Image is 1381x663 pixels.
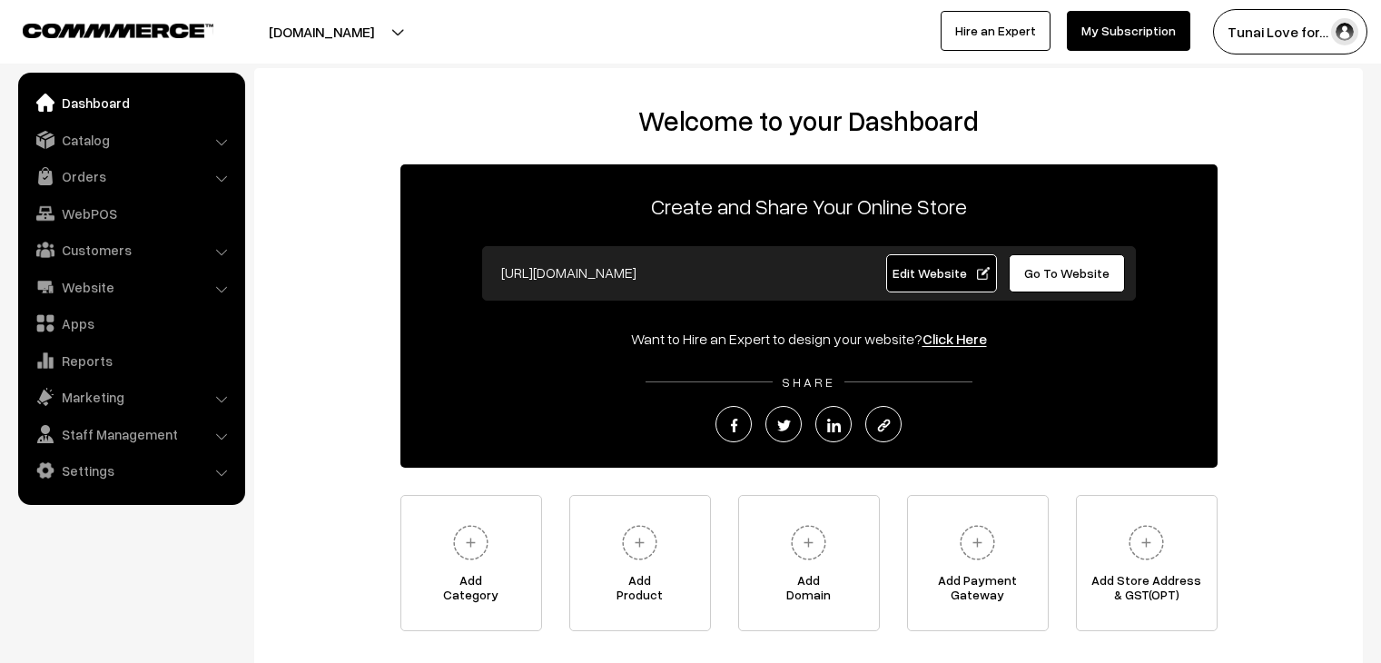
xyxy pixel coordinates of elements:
img: plus.svg [446,518,496,568]
a: Add PaymentGateway [907,495,1049,631]
span: Add Payment Gateway [908,573,1048,609]
a: Staff Management [23,418,239,450]
img: plus.svg [1121,518,1171,568]
a: Settings [23,454,239,487]
button: [DOMAIN_NAME] [205,9,438,54]
img: plus.svg [784,518,834,568]
a: Add Store Address& GST(OPT) [1076,495,1218,631]
span: Add Product [570,573,710,609]
span: Go To Website [1024,265,1110,281]
span: Add Category [401,573,541,609]
a: Click Here [922,330,987,348]
a: Dashboard [23,86,239,119]
a: Orders [23,160,239,193]
a: COMMMERCE [23,18,182,40]
a: Website [23,271,239,303]
a: Catalog [23,124,239,156]
a: AddDomain [738,495,880,631]
a: WebPOS [23,197,239,230]
span: Add Domain [739,573,879,609]
a: Reports [23,344,239,377]
img: COMMMERCE [23,24,213,37]
a: AddCategory [400,495,542,631]
a: Edit Website [886,254,997,292]
img: user [1331,18,1358,45]
a: Customers [23,233,239,266]
span: SHARE [773,374,844,390]
span: Add Store Address & GST(OPT) [1077,573,1217,609]
a: Hire an Expert [941,11,1051,51]
span: Edit Website [893,265,990,281]
p: Create and Share Your Online Store [400,190,1218,223]
div: Want to Hire an Expert to design your website? [400,328,1218,350]
a: Marketing [23,381,239,413]
img: plus.svg [615,518,665,568]
a: Apps [23,307,239,340]
img: plus.svg [952,518,1002,568]
button: Tunai Love for… [1213,9,1367,54]
a: Go To Website [1009,254,1126,292]
a: My Subscription [1067,11,1190,51]
h2: Welcome to your Dashboard [272,104,1345,137]
a: AddProduct [569,495,711,631]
